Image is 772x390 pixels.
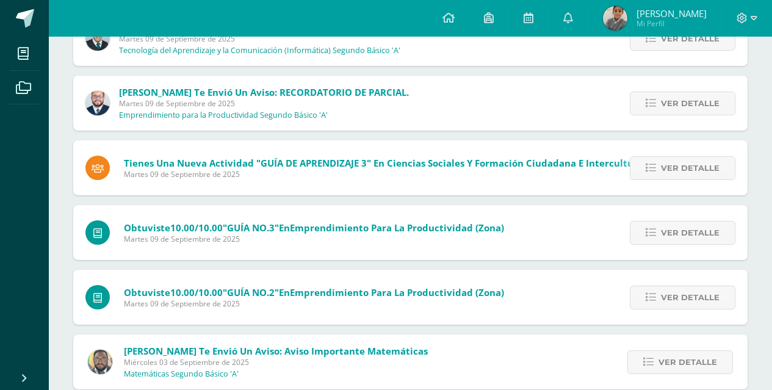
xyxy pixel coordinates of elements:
span: Martes 09 de Septiembre de 2025 [119,34,478,44]
span: Martes 09 de Septiembre de 2025 [124,298,504,309]
span: Ver detalle [661,27,720,50]
img: 2306758994b507d40baaa54be1d4aa7e.png [85,26,110,51]
span: Ver detalle [661,222,720,244]
span: Mi Perfil [637,18,707,29]
span: "GUÍA NO.3" [223,222,279,234]
span: Ver detalle [661,286,720,309]
span: [PERSON_NAME] te envió un aviso: RECORDATORIO DE PARCIAL. [119,86,409,98]
span: Ver detalle [658,351,717,374]
span: 10.00/10.00 [170,286,223,298]
span: Tienes una nueva actividad "GUÍA DE APRENDIZAJE 3" En Ciencias Sociales y Formación Ciudadana e I... [124,157,667,169]
p: Tecnología del Aprendizaje y la Comunicación (Informática) Segundo Básico 'A' [119,46,400,56]
img: eaa624bfc361f5d4e8a554d75d1a3cf6.png [85,91,110,115]
span: Ver detalle [661,157,720,179]
span: Martes 09 de Septiembre de 2025 [124,234,504,244]
p: Emprendimiento para la Productividad Segundo Básico 'A' [119,110,328,120]
span: [PERSON_NAME] [637,7,707,20]
span: Martes 09 de Septiembre de 2025 [119,98,409,109]
span: Emprendimiento para la Productividad (Zona) [290,222,504,234]
span: [PERSON_NAME] te envió un aviso: Aviso Importante Matemáticas [124,345,428,357]
span: Miércoles 03 de Septiembre de 2025 [124,357,428,367]
span: Emprendimiento para la Productividad (Zona) [290,286,504,298]
span: Martes 09 de Septiembre de 2025 [124,169,667,179]
img: 19bd5b58a768e3df6f77d2d88b45e9ad.png [603,6,627,31]
span: "GUÍA NO.2" [223,286,279,298]
span: Ver detalle [661,92,720,115]
img: 712781701cd376c1a616437b5c60ae46.png [88,350,112,374]
p: Matemáticas Segundo Básico 'A' [124,369,239,379]
span: 10.00/10.00 [170,222,223,234]
span: Obtuviste en [124,286,504,298]
span: Obtuviste en [124,222,504,234]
